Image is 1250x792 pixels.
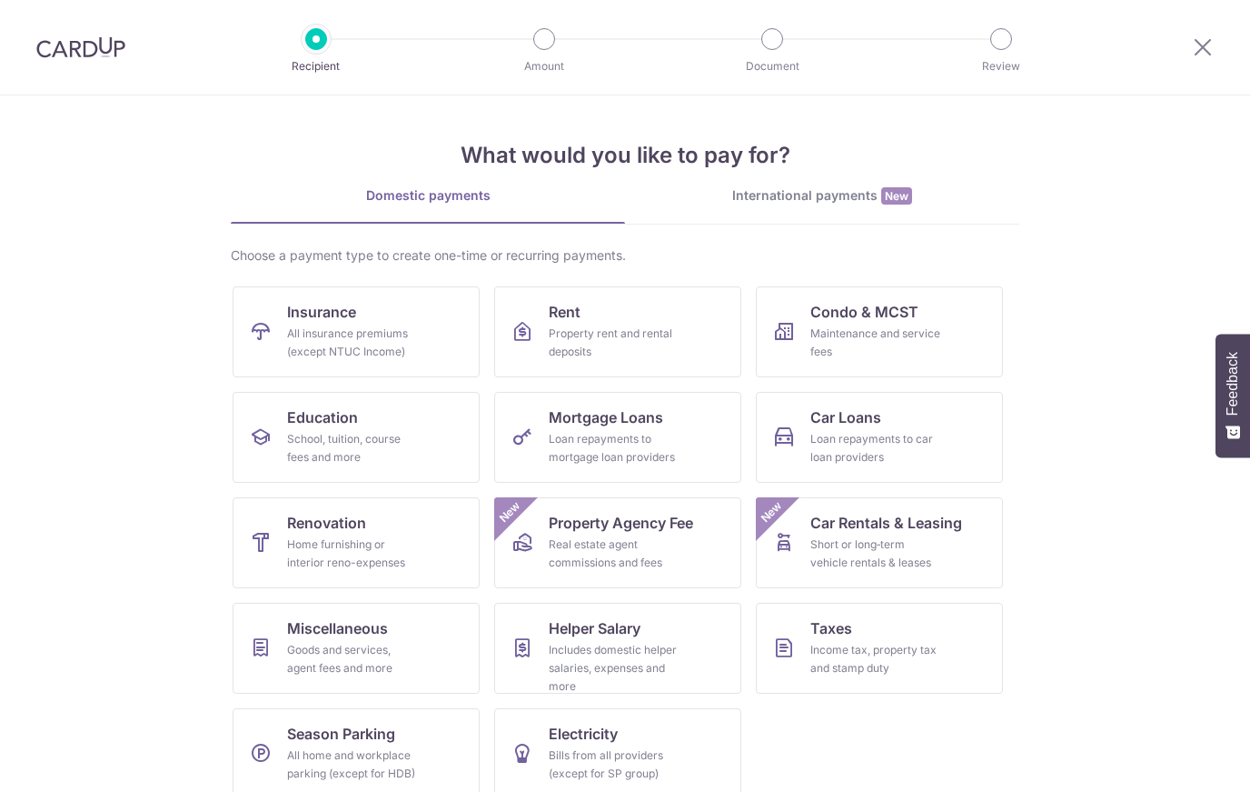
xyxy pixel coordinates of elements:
span: Rent [549,301,580,323]
span: Mortgage Loans [549,406,663,428]
h4: What would you like to pay for? [231,139,1019,172]
div: Income tax, property tax and stamp duty [810,641,941,677]
p: Review [934,57,1068,75]
span: Condo & MCST [810,301,918,323]
div: Domestic payments [231,186,625,205]
div: Choose a payment type to create one-time or recurring payments. [231,246,1019,265]
div: Property rent and rental deposits [549,325,680,361]
a: Car LoansLoan repayments to car loan providers [756,392,1003,483]
span: New [495,497,525,527]
span: Season Parking [287,723,395,745]
span: Renovation [287,512,366,534]
div: Includes domestic helper salaries, expenses and more [549,641,680,696]
img: CardUp [36,36,125,58]
div: School, tuition, course fees and more [287,430,418,466]
a: InsuranceAll insurance premiums (except NTUC Income) [233,286,480,377]
a: EducationSchool, tuition, course fees and more [233,392,480,483]
div: All insurance premiums (except NTUC Income) [287,325,418,361]
div: International payments [625,186,1019,206]
a: RenovationHome furnishing or interior reno-expenses [233,497,480,588]
a: Property Agency FeeReal estate agent commissions and feesNew [494,497,741,588]
div: Bills from all providers (except for SP group) [549,747,680,783]
span: Property Agency Fee [549,512,693,534]
span: Car Rentals & Leasing [810,512,962,534]
div: Maintenance and service fees [810,325,941,361]
span: New [757,497,787,527]
p: Document [705,57,839,75]
a: Mortgage LoansLoan repayments to mortgage loan providers [494,392,741,483]
span: Feedback [1225,352,1241,416]
a: MiscellaneousGoods and services, agent fees and more [233,603,480,694]
div: Loan repayments to mortgage loan providers [549,430,680,466]
div: Goods and services, agent fees and more [287,641,418,677]
a: Condo & MCSTMaintenance and service fees [756,286,1003,377]
div: Loan repayments to car loan providers [810,430,941,466]
a: TaxesIncome tax, property tax and stamp duty [756,603,1003,694]
span: Miscellaneous [287,617,388,639]
a: Helper SalaryIncludes domestic helper salaries, expenses and more [494,603,741,694]
span: Taxes [810,617,852,639]
p: Amount [477,57,611,75]
span: Electricity [549,723,618,745]
a: RentProperty rent and rental deposits [494,286,741,377]
a: Car Rentals & LeasingShort or long‑term vehicle rentals & leasesNew [756,497,1003,588]
div: Real estate agent commissions and fees [549,536,680,572]
span: New [881,187,912,205]
span: Car Loans [810,406,881,428]
span: Insurance [287,301,356,323]
div: All home and workplace parking (except for HDB) [287,747,418,783]
span: Helper Salary [549,617,640,639]
span: Education [287,406,358,428]
div: Home furnishing or interior reno-expenses [287,536,418,572]
div: Short or long‑term vehicle rentals & leases [810,536,941,572]
p: Recipient [249,57,383,75]
button: Feedback - Show survey [1215,334,1250,457]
